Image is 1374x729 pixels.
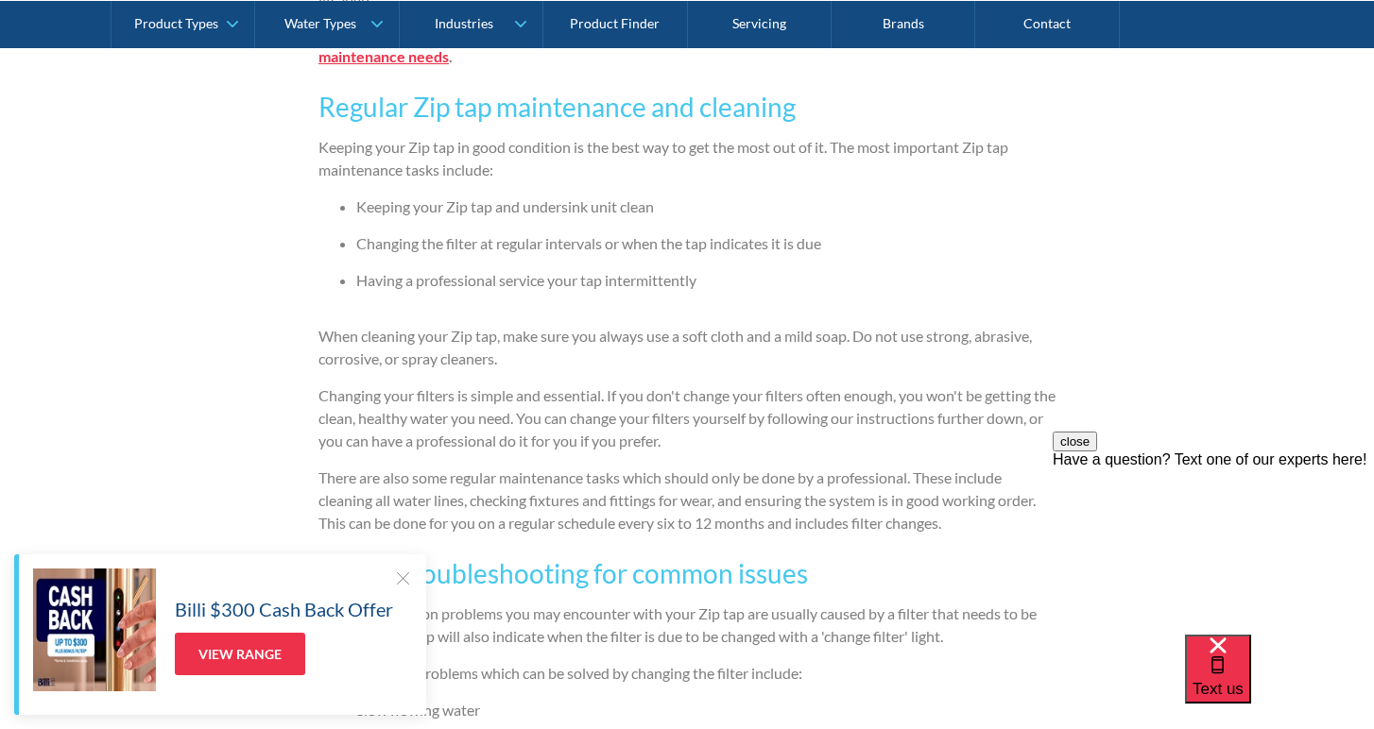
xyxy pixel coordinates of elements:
p: Some common problems which can be solved by changing the filter include: [318,662,1056,685]
li: Changing the filter at regular intervals or when the tap indicates it is due [356,232,1056,255]
div: Product Types [134,15,218,31]
h3: Regular Zip tap maintenance and cleaning [318,87,1056,127]
img: Billi $300 Cash Back Offer [33,568,156,691]
a: View Range [175,633,305,675]
p: There are also some regular maintenance tasks which should only be done by a professional. These ... [318,466,1056,534]
p: When cleaning your Zip tap, make sure you always use a soft cloth and a mild soap. Do not use str... [318,325,1056,370]
h5: Billi $300 Cash Back Offer [175,595,393,623]
p: Keeping your Zip tap in good condition is the best way to get the most out of it. The most import... [318,136,1056,181]
li: Having a professional service your tap intermittently [356,269,1056,292]
h3: Zip tap troubleshooting for common issues [318,553,1056,593]
iframe: podium webchat widget bubble [1185,635,1374,729]
p: Changing your filters is simple and essential. If you don't change your filters often enough, you... [318,384,1056,452]
strong: . [449,47,453,65]
li: Keeping your Zip tap and undersink unit clean [356,195,1056,218]
a: zip tap maintenance needs [318,25,980,65]
div: Industries [435,15,493,31]
li: Slow flowing water [356,699,1056,721]
p: The most common problems you may encounter with your Zip tap are usually caused by a filter that ... [318,602,1056,648]
div: Water Types [284,15,356,31]
iframe: podium webchat widget prompt [1053,432,1374,658]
